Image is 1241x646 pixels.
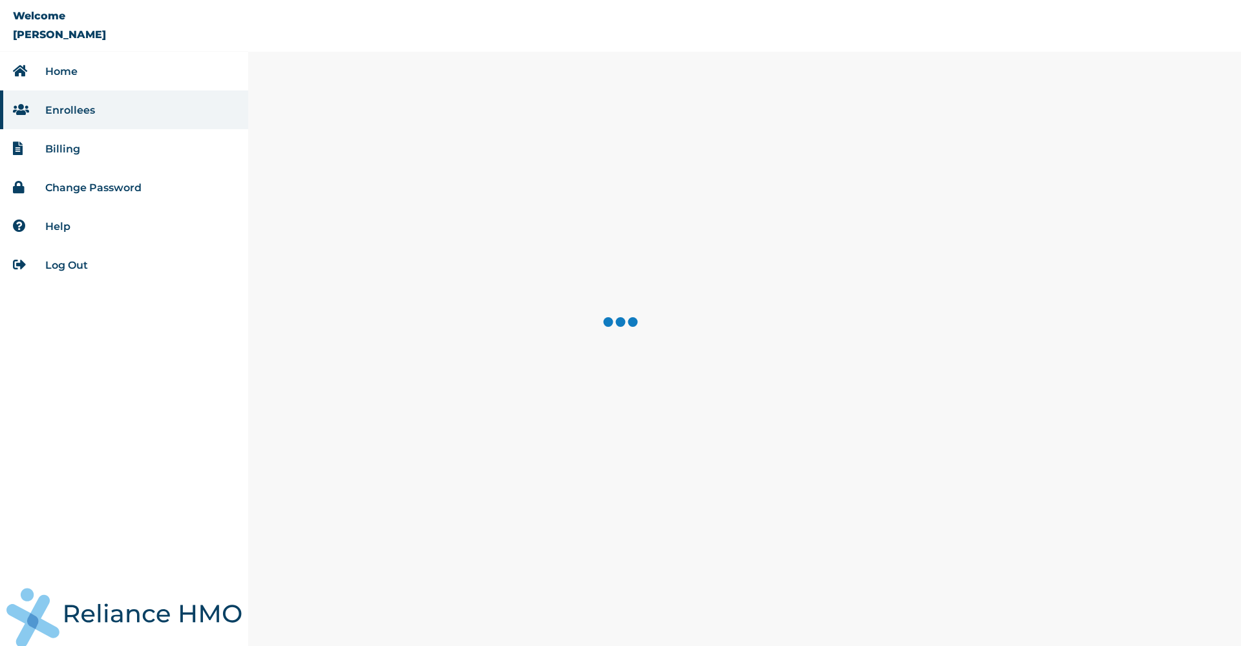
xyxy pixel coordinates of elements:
p: [PERSON_NAME] [13,28,106,41]
a: Enrollees [45,104,95,116]
a: Change Password [45,182,142,194]
a: Log Out [45,259,88,271]
a: Billing [45,143,80,155]
p: Welcome [13,10,65,22]
a: Home [45,65,78,78]
a: Help [45,220,70,233]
